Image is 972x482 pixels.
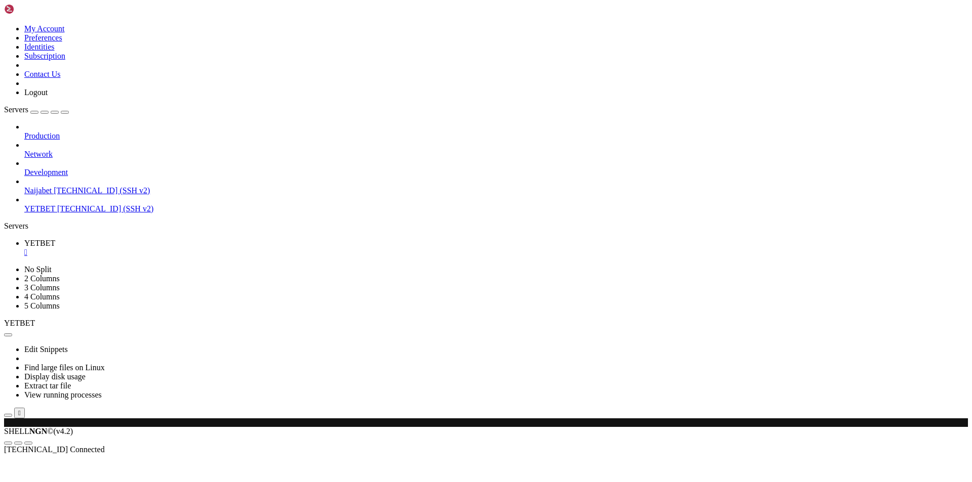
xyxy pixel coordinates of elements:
span: Network [24,150,53,158]
div: Servers [4,222,968,231]
a: 5 Columns [24,301,60,310]
a: Extract tar file [24,381,71,390]
a: 4 Columns [24,292,60,301]
a: 3 Columns [24,283,60,292]
span: YETBET [24,239,55,247]
a:  [24,248,968,257]
a: No Split [24,265,52,274]
span: [TECHNICAL_ID] (SSH v2) [57,204,153,213]
span: [TECHNICAL_ID] (SSH v2) [54,186,150,195]
a: Naijabet [TECHNICAL_ID] (SSH v2) [24,186,968,195]
a: 2 Columns [24,274,60,283]
a: Subscription [24,52,65,60]
a: Network [24,150,968,159]
span: Development [24,168,68,177]
span: YETBET [4,319,35,327]
a: View running processes [24,390,102,399]
span: Production [24,132,60,140]
a: Development [24,168,968,177]
li: YETBET [TECHNICAL_ID] (SSH v2) [24,195,968,213]
span: Naijabet [24,186,52,195]
a: Identities [24,42,55,51]
img: Shellngn [4,4,62,14]
a: Production [24,132,968,141]
li: Production [24,122,968,141]
a: Preferences [24,33,62,42]
li: Development [24,159,968,177]
a: My Account [24,24,65,33]
div:  [18,409,21,417]
a: Edit Snippets [24,345,68,354]
span: Servers [4,105,28,114]
a: Contact Us [24,70,61,78]
li: Network [24,141,968,159]
a: Display disk usage [24,372,86,381]
span: YETBET [24,204,55,213]
a: YETBET [24,239,968,257]
a: Find large files on Linux [24,363,105,372]
button:  [14,408,25,418]
a: YETBET [TECHNICAL_ID] (SSH v2) [24,204,968,213]
a: Servers [4,105,69,114]
a: Logout [24,88,48,97]
li: Naijabet [TECHNICAL_ID] (SSH v2) [24,177,968,195]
